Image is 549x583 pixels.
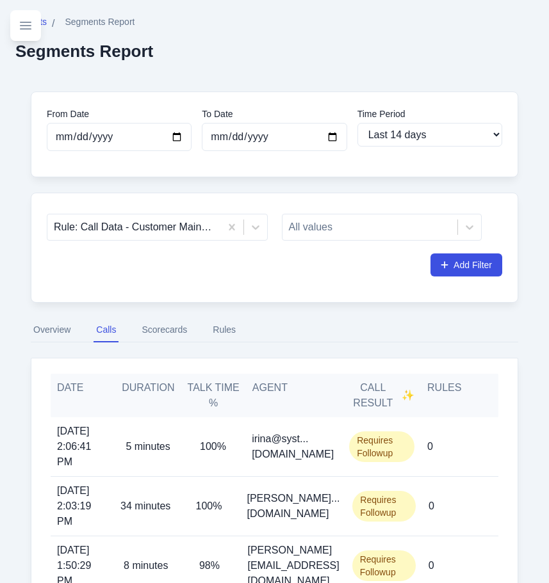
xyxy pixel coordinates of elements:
[47,108,192,120] label: From Date
[429,499,434,514] p: 0
[427,380,461,411] h5: Rules
[210,318,238,342] button: Rules
[352,550,416,581] span: Requires Followup
[402,388,414,403] span: ✨
[94,318,119,342] button: Calls
[350,380,414,411] h5: Call Result
[427,439,433,454] p: 0
[252,431,336,462] p: irina@syst...[DOMAIN_NAME]
[57,380,109,395] h5: Date
[124,558,168,573] p: 8 minutes
[357,108,502,120] label: Time Period
[126,439,170,454] p: 5 minutes
[252,380,288,411] h5: Agent
[352,491,416,522] span: Requires Followup
[202,108,347,120] label: To Date
[247,491,340,522] p: [PERSON_NAME]...[DOMAIN_NAME]
[15,42,153,61] h2: Segments Report
[349,431,414,462] span: Requires Followup
[31,318,73,342] button: Overview
[188,380,240,411] h5: Talk Time %
[196,499,222,514] p: 100%
[10,10,41,41] button: Toggle sidebar
[200,439,226,454] p: 100%
[122,380,174,395] h5: Duration
[139,318,190,342] button: Scorecards
[65,15,135,28] span: Segments Report
[52,16,54,31] span: /
[199,558,220,573] p: 98%
[429,558,434,573] p: 0
[430,253,502,276] button: Add Filter
[120,499,170,514] p: 34 minutes
[57,424,109,470] span: [DATE] 2:06:41 PM
[57,483,108,529] span: [DATE] 2:03:19 PM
